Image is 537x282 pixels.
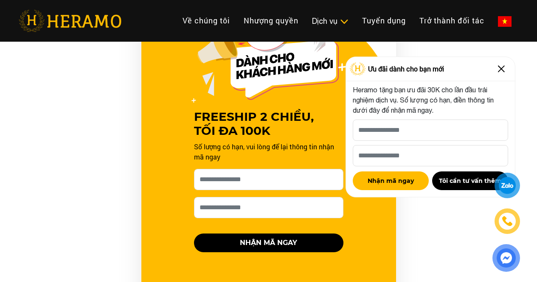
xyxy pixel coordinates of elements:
[340,17,349,26] img: subToggleIcon
[19,10,121,32] img: heramo-logo.png
[191,10,346,103] img: Offer Header
[312,15,349,27] div: Dịch vụ
[194,142,343,162] p: Số lượng có hạn, vui lòng để lại thông tin nhận mã ngay
[176,11,237,30] a: Về chúng tôi
[350,63,366,75] img: Logo
[237,11,305,30] a: Nhượng quyền
[413,11,491,30] a: Trở thành đối tác
[194,234,343,252] button: NHẬN MÃ NGAY
[368,64,444,74] span: Ưu đãi dành cho bạn mới
[355,11,413,30] a: Tuyển dụng
[503,216,512,226] img: phone-icon
[498,16,512,27] img: vn-flag.png
[353,85,508,115] p: Heramo tặng bạn ưu đãi 30K cho lần đầu trải nghiệm dịch vụ. Số lượng có hạn, điền thông tin dưới ...
[496,210,519,233] a: phone-icon
[432,171,508,190] button: Tôi cần tư vấn thêm
[495,62,508,76] img: Close
[353,171,429,190] button: Nhận mã ngay
[194,110,343,138] h3: FREESHIP 2 CHIỀU, TỐI ĐA 100K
